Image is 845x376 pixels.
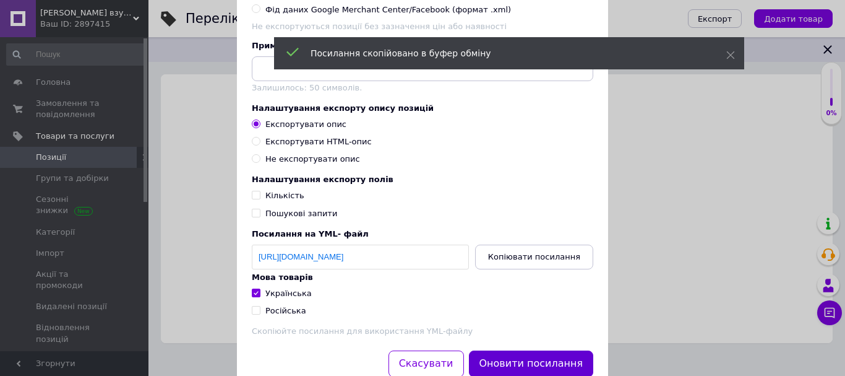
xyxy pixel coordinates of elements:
div: Налаштування експорту опису позицій [252,103,593,113]
p: Не експортуються позиції без зазначення цін або наявності [252,22,593,31]
span: Фід даних Google Merchant Center/Facebook (формат .xml) [265,4,511,15]
span: Залишилось: 50 символів. [252,83,362,92]
div: Не експортувати опис [265,154,360,165]
div: Примітка (поле "sales_notes") [252,41,593,50]
div: Посилання на YML- файл [252,229,593,238]
span: Пошукові запити [265,209,337,218]
div: Експортувати HTML-опис [265,136,372,147]
span: Копіювати посилання [488,252,580,261]
div: Посилання скопійовано в буфер обміну [311,47,695,59]
div: Експортувати опис [265,119,346,130]
a: [URL][DOMAIN_NAME] [259,252,343,261]
div: Налаштування експорту полів [252,175,593,184]
span: Українська [265,289,312,298]
p: Скопіюйте посилання для використання YML-файлу [252,326,593,336]
button: Копіювати посилання [475,245,593,269]
span: Кількість [265,191,304,200]
div: Мова товарів [252,273,593,282]
span: Російська [265,306,306,315]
